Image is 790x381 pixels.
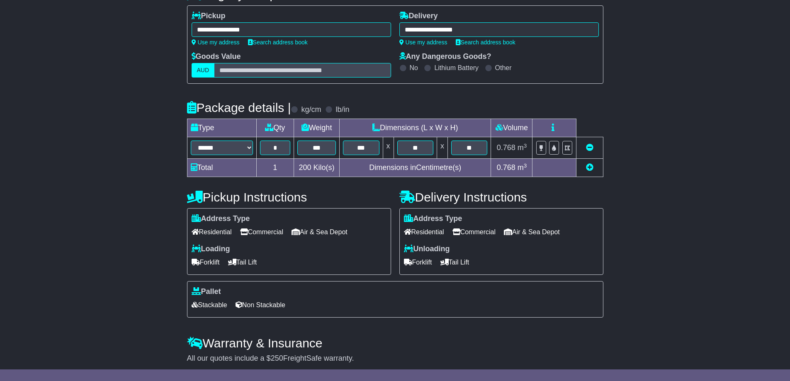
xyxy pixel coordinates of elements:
[434,64,479,72] label: Lithium Battery
[404,245,450,254] label: Unloading
[187,354,603,363] div: All our quotes include a $ FreightSafe warranty.
[271,354,283,362] span: 250
[518,143,527,152] span: m
[187,159,256,177] td: Total
[236,298,285,311] span: Non Stackable
[192,226,232,238] span: Residential
[192,12,226,21] label: Pickup
[340,119,491,137] td: Dimensions (L x W x H)
[524,163,527,169] sup: 3
[228,256,257,269] span: Tail Lift
[586,143,593,152] a: Remove this item
[440,256,469,269] span: Tail Lift
[256,159,294,177] td: 1
[192,256,220,269] span: Forklift
[187,119,256,137] td: Type
[292,226,348,238] span: Air & Sea Depot
[192,214,250,223] label: Address Type
[240,226,283,238] span: Commercial
[399,52,491,61] label: Any Dangerous Goods?
[256,119,294,137] td: Qty
[294,159,340,177] td: Kilo(s)
[452,226,496,238] span: Commercial
[399,12,438,21] label: Delivery
[192,39,240,46] a: Use my address
[524,143,527,149] sup: 3
[248,39,308,46] a: Search address book
[497,143,515,152] span: 0.768
[192,52,241,61] label: Goods Value
[437,137,447,159] td: x
[301,105,321,114] label: kg/cm
[404,214,462,223] label: Address Type
[491,119,532,137] td: Volume
[192,298,227,311] span: Stackable
[495,64,512,72] label: Other
[187,336,603,350] h4: Warranty & Insurance
[192,287,221,296] label: Pallet
[410,64,418,72] label: No
[504,226,560,238] span: Air & Sea Depot
[456,39,515,46] a: Search address book
[404,226,444,238] span: Residential
[340,159,491,177] td: Dimensions in Centimetre(s)
[497,163,515,172] span: 0.768
[187,101,291,114] h4: Package details |
[299,163,311,172] span: 200
[192,245,230,254] label: Loading
[187,190,391,204] h4: Pickup Instructions
[399,39,447,46] a: Use my address
[586,163,593,172] a: Add new item
[192,63,215,78] label: AUD
[518,163,527,172] span: m
[383,137,394,159] td: x
[404,256,432,269] span: Forklift
[399,190,603,204] h4: Delivery Instructions
[335,105,349,114] label: lb/in
[294,119,340,137] td: Weight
